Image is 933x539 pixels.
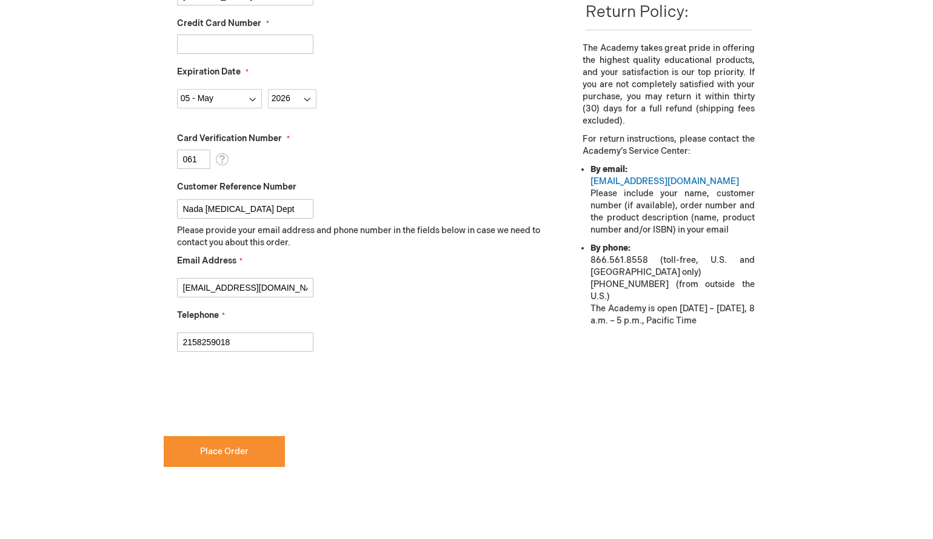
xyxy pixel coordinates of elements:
[164,371,348,418] iframe: reCAPTCHA
[583,133,754,157] p: For return instructions, please contact the Academy’s Service Center:
[177,150,210,169] input: Card Verification Number
[177,225,550,249] p: Please provide your email address and phone number in the fields below in case we need to contact...
[177,18,261,28] span: Credit Card Number
[177,182,296,192] span: Customer Reference Number
[590,164,754,236] li: Please include your name, customer number (if available), order number and the product descriptio...
[177,67,241,77] span: Expiration Date
[583,42,754,127] p: The Academy takes great pride in offering the highest quality educational products, and your sati...
[586,3,689,22] span: Return Policy:
[177,256,236,266] span: Email Address
[590,242,754,327] li: 866.561.8558 (toll-free, U.S. and [GEOGRAPHIC_DATA] only) [PHONE_NUMBER] (from outside the U.S.) ...
[177,35,313,54] input: Credit Card Number
[200,446,249,457] span: Place Order
[177,310,219,320] span: Telephone
[590,243,630,253] strong: By phone:
[164,436,285,467] button: Place Order
[177,133,282,144] span: Card Verification Number
[590,164,627,174] strong: By email:
[590,176,739,187] a: [EMAIL_ADDRESS][DOMAIN_NAME]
